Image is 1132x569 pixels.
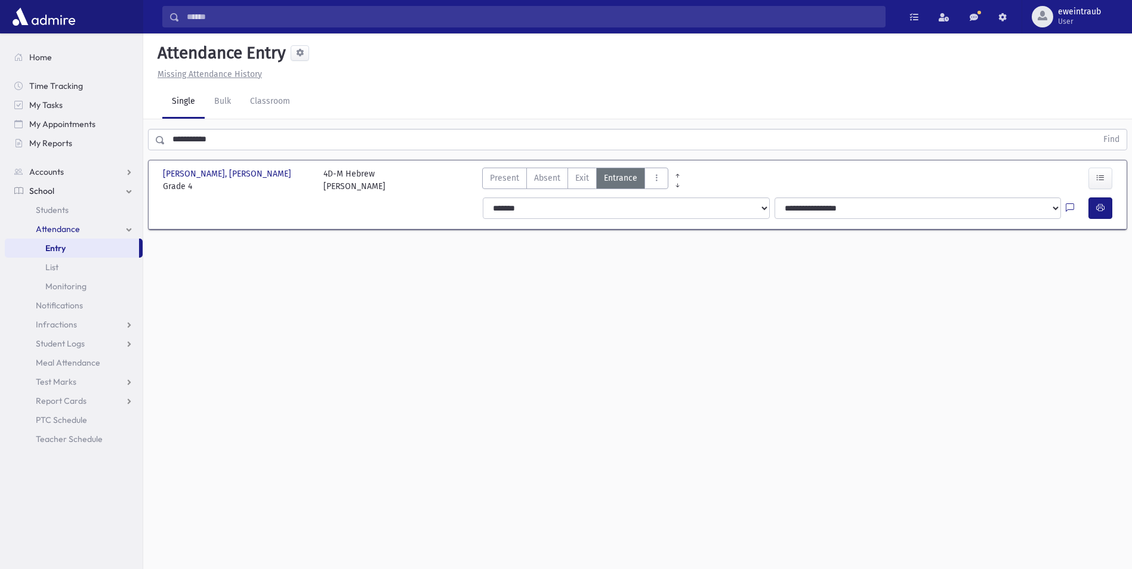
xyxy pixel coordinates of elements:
[5,334,143,353] a: Student Logs
[490,172,519,184] span: Present
[163,180,311,193] span: Grade 4
[29,166,64,177] span: Accounts
[240,85,300,119] a: Classroom
[36,434,103,444] span: Teacher Schedule
[29,81,83,91] span: Time Tracking
[5,95,143,115] a: My Tasks
[36,415,87,425] span: PTC Schedule
[36,224,80,234] span: Attendance
[5,296,143,315] a: Notifications
[162,85,205,119] a: Single
[29,119,95,129] span: My Appointments
[45,262,58,273] span: List
[29,138,72,149] span: My Reports
[5,134,143,153] a: My Reports
[36,205,69,215] span: Students
[29,100,63,110] span: My Tasks
[1058,17,1101,26] span: User
[36,300,83,311] span: Notifications
[575,172,589,184] span: Exit
[5,429,143,449] a: Teacher Schedule
[163,168,294,180] span: [PERSON_NAME], [PERSON_NAME]
[5,76,143,95] a: Time Tracking
[5,219,143,239] a: Attendance
[323,168,385,193] div: 4D-M Hebrew [PERSON_NAME]
[36,395,87,406] span: Report Cards
[45,281,87,292] span: Monitoring
[5,200,143,219] a: Students
[5,315,143,334] a: Infractions
[36,338,85,349] span: Student Logs
[5,410,143,429] a: PTC Schedule
[604,172,637,184] span: Entrance
[153,43,286,63] h5: Attendance Entry
[5,162,143,181] a: Accounts
[36,357,100,368] span: Meal Attendance
[36,376,76,387] span: Test Marks
[5,258,143,277] a: List
[1096,129,1127,150] button: Find
[5,353,143,372] a: Meal Attendance
[5,48,143,67] a: Home
[5,181,143,200] a: School
[534,172,560,184] span: Absent
[5,391,143,410] a: Report Cards
[180,6,885,27] input: Search
[205,85,240,119] a: Bulk
[29,185,54,196] span: School
[29,52,52,63] span: Home
[5,372,143,391] a: Test Marks
[45,243,66,253] span: Entry
[5,115,143,134] a: My Appointments
[5,239,139,258] a: Entry
[153,69,262,79] a: Missing Attendance History
[158,69,262,79] u: Missing Attendance History
[482,168,668,193] div: AttTypes
[1058,7,1101,17] span: eweintraub
[5,277,143,296] a: Monitoring
[36,319,77,330] span: Infractions
[10,5,78,29] img: AdmirePro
